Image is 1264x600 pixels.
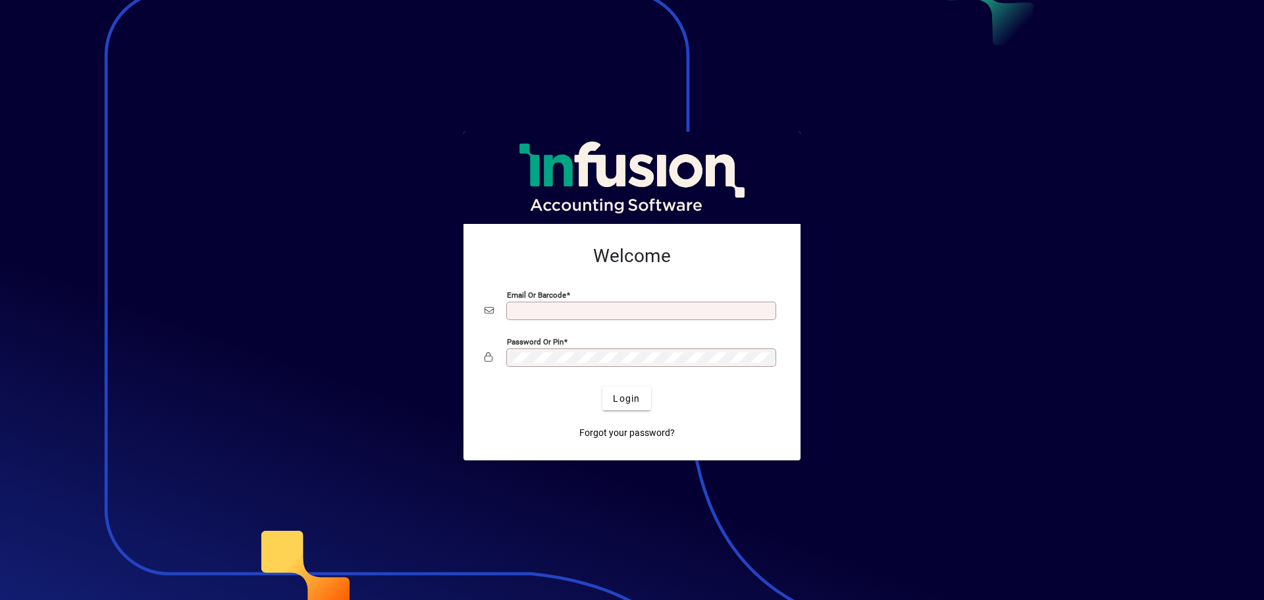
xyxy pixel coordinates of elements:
[507,337,564,346] mat-label: Password or Pin
[613,392,640,406] span: Login
[602,387,650,410] button: Login
[485,245,779,267] h2: Welcome
[574,421,680,445] a: Forgot your password?
[579,426,675,440] span: Forgot your password?
[507,290,566,300] mat-label: Email or Barcode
